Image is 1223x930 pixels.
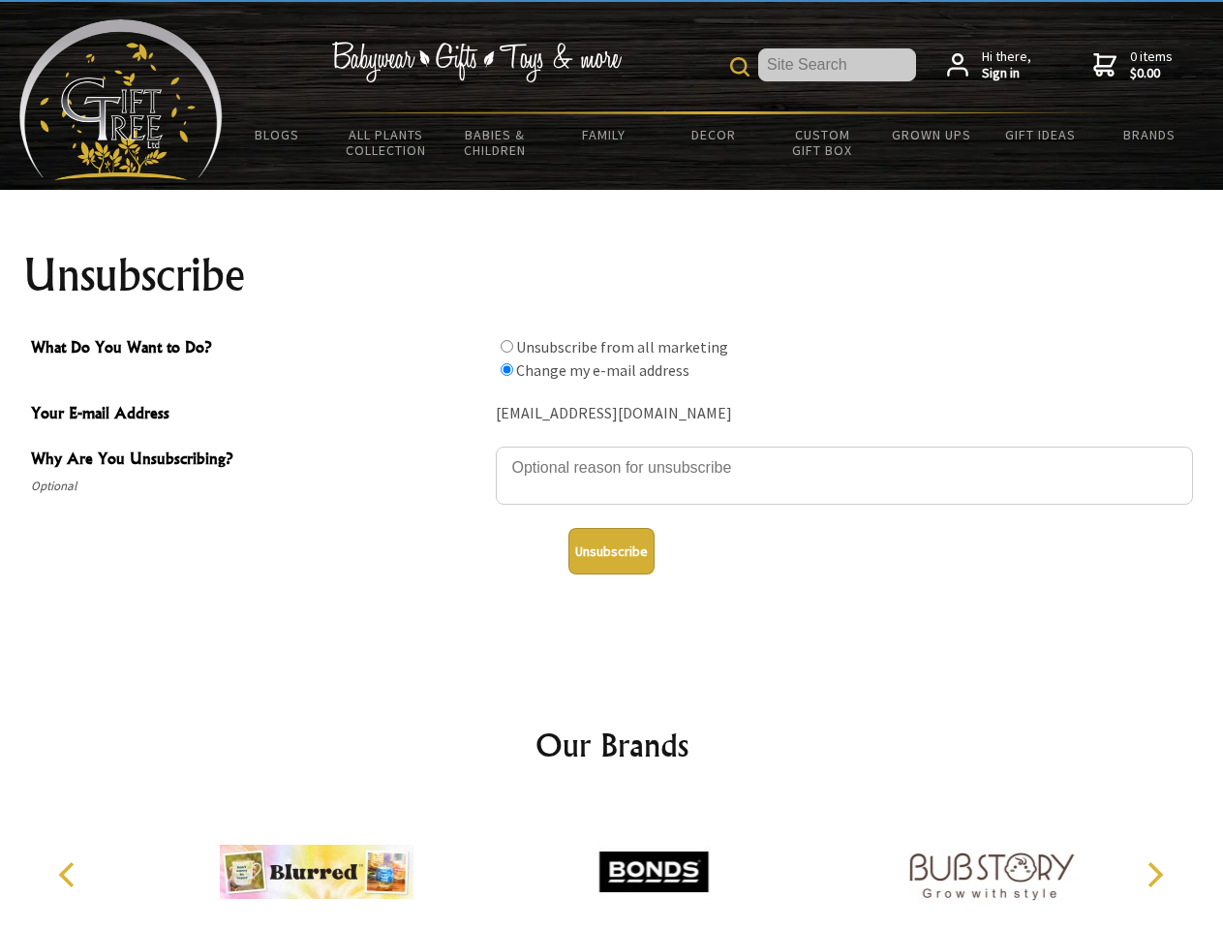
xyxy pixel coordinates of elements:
[1130,65,1173,82] strong: $0.00
[332,114,442,170] a: All Plants Collection
[39,722,1185,768] h2: Our Brands
[1130,47,1173,82] span: 0 items
[496,399,1193,429] div: [EMAIL_ADDRESS][DOMAIN_NAME]
[1093,48,1173,82] a: 0 items$0.00
[31,335,486,363] span: What Do You Want to Do?
[501,363,513,376] input: What Do You Want to Do?
[876,114,986,155] a: Grown Ups
[516,337,728,356] label: Unsubscribe from all marketing
[758,48,916,81] input: Site Search
[23,252,1201,298] h1: Unsubscribe
[31,475,486,498] span: Optional
[1133,853,1176,896] button: Next
[986,114,1095,155] a: Gift Ideas
[501,340,513,353] input: What Do You Want to Do?
[1095,114,1205,155] a: Brands
[331,42,622,82] img: Babywear - Gifts - Toys & more
[223,114,332,155] a: BLOGS
[730,57,749,77] img: product search
[982,65,1031,82] strong: Sign in
[496,447,1193,505] textarea: Why Are You Unsubscribing?
[441,114,550,170] a: Babies & Children
[19,19,223,180] img: Babyware - Gifts - Toys and more...
[516,360,689,380] label: Change my e-mail address
[768,114,877,170] a: Custom Gift Box
[48,853,91,896] button: Previous
[658,114,768,155] a: Decor
[31,447,486,475] span: Why Are You Unsubscribing?
[982,48,1031,82] span: Hi there,
[947,48,1031,82] a: Hi there,Sign in
[568,528,655,574] button: Unsubscribe
[31,401,486,429] span: Your E-mail Address
[550,114,659,155] a: Family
